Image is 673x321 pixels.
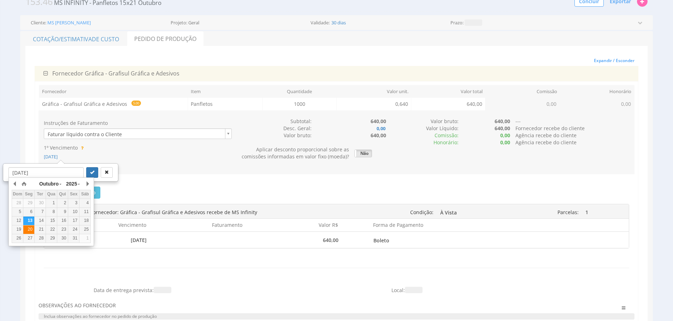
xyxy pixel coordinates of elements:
td: 1000 [262,98,337,110]
div: 6 [23,209,34,215]
div: Aplicar desconto proporcional sobre as comissões informadas em valor fixo (moeda)? [237,146,349,160]
div: 1 [79,235,90,241]
b: 640,00 [371,118,386,125]
span: 5.00 [131,101,141,106]
div: 20 [23,226,34,232]
th: Vencimento [54,219,150,231]
div: 29 [46,235,57,241]
div: 14 [35,218,46,224]
a: Boleto [372,235,484,245]
th: Comissão [485,85,560,98]
th: Dom [12,190,23,199]
th: Valor total [411,85,486,98]
td: Panfletos [188,98,262,110]
div: 22 [46,226,57,232]
span: de Custo [92,35,119,43]
td: 0,00 [560,98,634,110]
label: Instruções de Faturamento [44,120,108,127]
label: Projeto: [171,20,187,25]
b: 0,00 [376,125,386,132]
div: 9 [57,209,68,215]
span: Boleto [373,235,483,246]
a: MS [PERSON_NAME] [47,20,91,25]
div: 16 [57,218,68,224]
div: 10 [68,209,79,215]
div: 25 [79,226,90,232]
span: À Vista [440,207,501,218]
div: Gráfica - Grafisul Gráfica e Adesivos [38,69,635,78]
h3: Observações ao fornecedor [39,303,585,308]
div: 24 [68,226,79,232]
td: Gráfica - Grafisul Gráfica e Adesivos [39,98,188,111]
label: Cliente: [31,20,46,25]
th: Qui [57,190,68,199]
div: Inclua observações ao fornecedor no pedido de produção [39,313,634,320]
span: Outubro [39,181,59,187]
div: 13 [23,218,34,224]
div: Subtotal: [237,118,312,125]
div: 18 [79,218,90,224]
th: Fornecedor [39,85,188,98]
td: 0,640 [337,98,411,110]
span: 30 dias [331,20,347,25]
div: : [386,132,459,139]
label: Validade: [311,20,330,25]
div: 31 [68,235,79,241]
a: Pedido de Produção [127,31,203,46]
th: Honorário [560,85,634,98]
div: Local: [386,287,634,294]
span: Parcelas: [557,209,579,216]
a: Cotação/Estimativade Custo [25,31,126,46]
div: 29 [23,200,34,206]
b: 640,00 [495,118,510,125]
a: À Vista [439,207,502,217]
th: Qua [46,190,57,199]
span: Faturar líquido contra o Cliente [44,129,222,140]
div: Valor bruto: [386,118,459,125]
div: 2 [57,200,68,206]
b: 640,00 [495,125,510,132]
div: Desc. Geral: [237,125,312,132]
div: 21 [35,226,46,232]
a: Faturar líquido contra o Cliente [44,128,232,139]
div: Honorário: [386,139,459,146]
div: 28 [35,235,46,241]
label: Prazo: [450,20,464,25]
div: 27 [23,235,34,241]
div: Agência recebe do cliente [510,139,634,146]
div: 4 [79,200,90,206]
div: 8 [46,209,57,215]
b: 0,00 [500,139,510,146]
th: Sex [68,190,79,199]
div: 26 [12,235,23,241]
td: 0,00 [485,98,560,110]
span: Geral [188,20,199,25]
div: 19 [12,226,23,232]
input: Data Base [8,167,84,178]
div: 17 [68,218,79,224]
b: 640,00 [371,132,386,139]
div: --- [510,118,634,125]
span: 2025 [66,181,77,187]
div: Valor Líquido: [386,125,459,132]
th: Valor R$ [246,219,342,231]
label: Não [355,150,372,157]
b: 0,00 [500,132,510,139]
div: 1 [46,200,57,206]
div: 28 [12,200,23,206]
span: Fornecedor [52,69,83,77]
div: 23 [57,226,68,232]
div: 5 [12,209,23,215]
button: Expandir / Esconder [590,55,638,66]
span: [DATE] [44,153,58,160]
div: 12 [12,218,23,224]
span: Esta data será utilizada como base para gerar as faturas! [79,145,83,151]
th: Seg [23,190,34,199]
th: Quantidade [262,85,337,98]
th: Faturamento [150,219,246,231]
td: 640,00 [411,98,485,110]
th: Item [188,85,262,98]
th: Sáb [79,190,91,199]
div: 3 [68,200,79,206]
label: 1º Vencimento [44,144,78,151]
